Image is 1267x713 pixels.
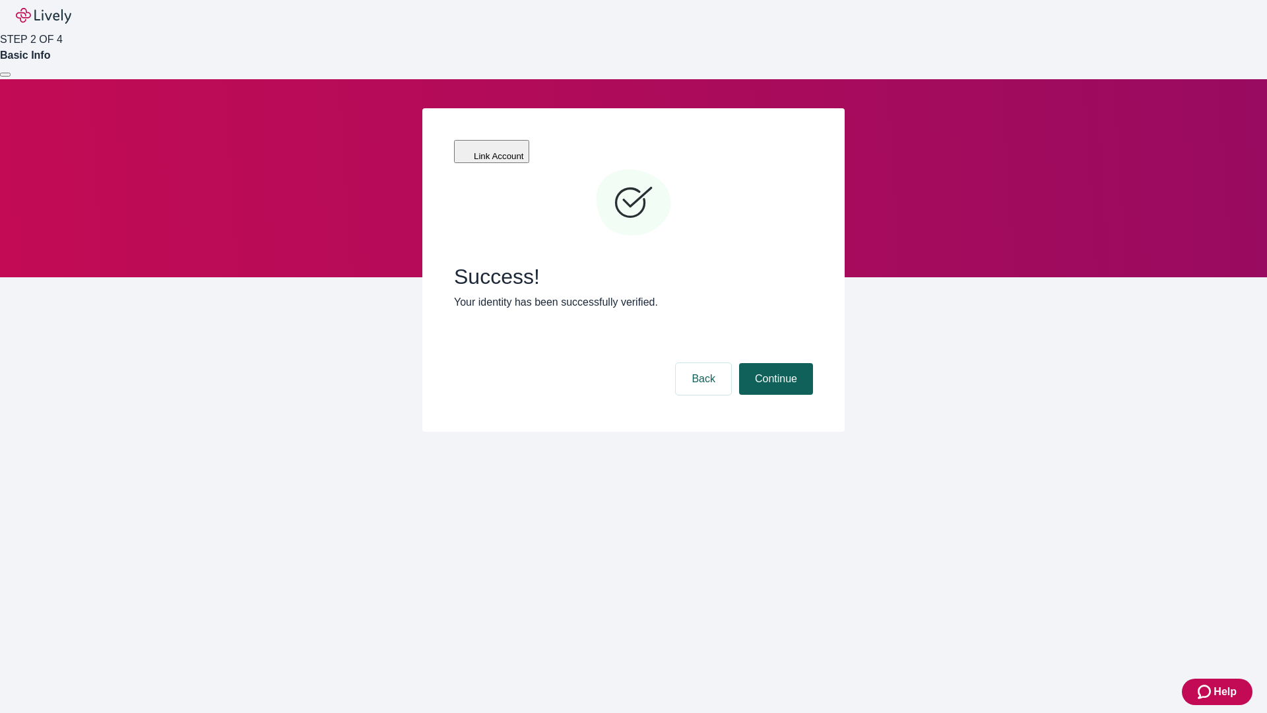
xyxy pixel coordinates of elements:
button: Link Account [454,140,529,163]
svg: Checkmark icon [594,164,673,243]
p: Your identity has been successfully verified. [454,294,813,310]
button: Continue [739,363,813,395]
span: Help [1214,684,1237,700]
button: Zendesk support iconHelp [1182,679,1252,705]
button: Back [676,363,731,395]
span: Success! [454,264,813,289]
img: Lively [16,8,71,24]
svg: Zendesk support icon [1198,684,1214,700]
